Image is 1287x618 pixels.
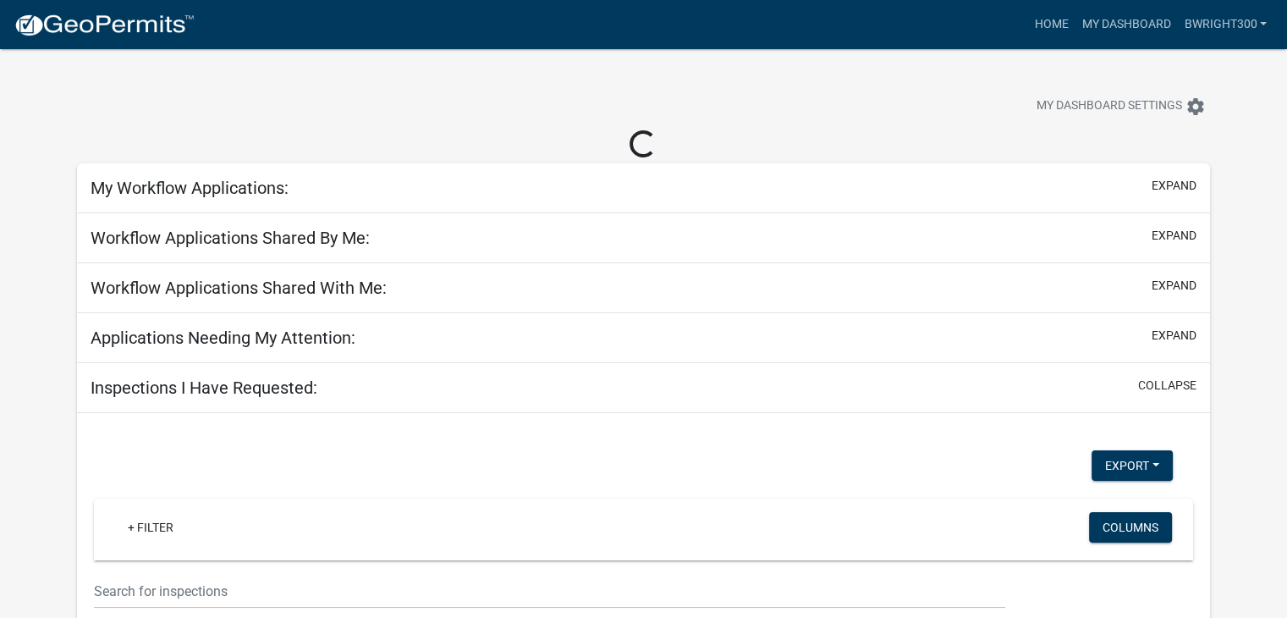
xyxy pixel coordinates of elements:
[1037,97,1182,117] span: My Dashboard Settings
[91,328,355,348] h5: Applications Needing My Attention:
[1152,227,1196,245] button: expand
[114,512,187,543] a: + Filter
[91,228,370,248] h5: Workflow Applications Shared By Me:
[1138,377,1196,395] button: collapse
[1089,512,1172,543] button: Columns
[91,178,289,198] h5: My Workflow Applications:
[1152,327,1196,345] button: expand
[1185,97,1206,117] i: settings
[94,574,1005,609] input: Search for inspections
[91,278,387,298] h5: Workflow Applications Shared With Me:
[1027,8,1075,41] a: Home
[1152,277,1196,295] button: expand
[1152,177,1196,195] button: expand
[91,378,317,398] h5: Inspections I Have Requested:
[1023,90,1219,123] button: My Dashboard Settingssettings
[1177,8,1273,41] a: bwright300
[1075,8,1177,41] a: My Dashboard
[1092,450,1173,481] button: Export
